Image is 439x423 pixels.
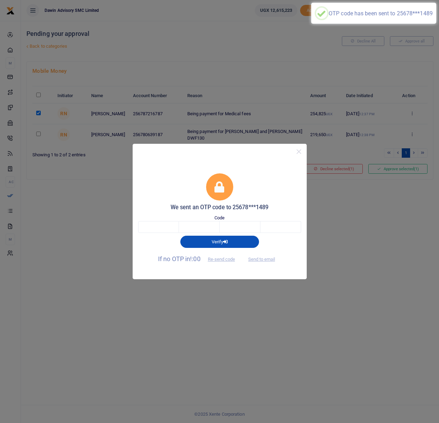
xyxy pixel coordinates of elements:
h5: We sent an OTP code to 25678***1489 [138,204,301,211]
span: !:00 [190,255,200,263]
label: Code [214,214,225,221]
button: Close [294,147,304,157]
div: OTP code has been sent to 25678***1489 [329,10,433,17]
span: If no OTP in [158,255,241,263]
button: Verify [180,236,259,248]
